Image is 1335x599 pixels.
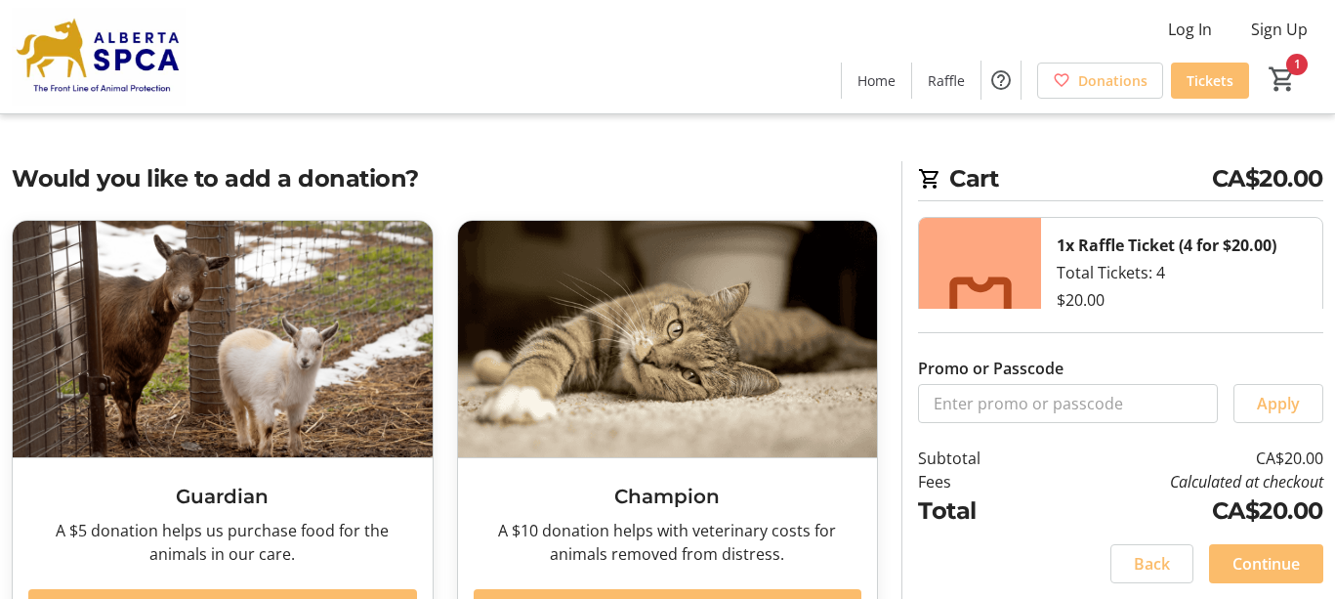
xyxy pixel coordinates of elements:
[918,384,1218,423] input: Enter promo or passcode
[28,519,417,566] div: A $5 donation helps us purchase food for the animals in our care.
[918,493,1035,529] td: Total
[1257,392,1300,415] span: Apply
[1035,447,1323,470] td: CA$20.00
[1035,470,1323,493] td: Calculated at checkout
[474,519,862,566] div: A $10 donation helps with veterinary costs for animals removed from distress.
[1168,18,1212,41] span: Log In
[474,482,862,511] h3: Champion
[1041,218,1322,413] div: Total Tickets: 4
[918,357,1064,380] label: Promo or Passcode
[12,8,186,106] img: Alberta SPCA's Logo
[912,63,980,99] a: Raffle
[1037,63,1163,99] a: Donations
[1035,493,1323,529] td: CA$20.00
[1235,14,1323,45] button: Sign Up
[981,61,1021,100] button: Help
[1078,70,1147,91] span: Donations
[1233,384,1323,423] button: Apply
[1232,552,1300,576] span: Continue
[918,447,1035,470] td: Subtotal
[1212,161,1323,196] span: CA$20.00
[857,70,896,91] span: Home
[1187,70,1233,91] span: Tickets
[1057,234,1276,257] div: 1x Raffle Ticket (4 for $20.00)
[918,161,1323,201] h2: Cart
[1057,288,1105,312] div: $20.00
[1134,552,1170,576] span: Back
[13,221,433,457] img: Guardian
[1209,544,1323,583] button: Continue
[918,470,1035,493] td: Fees
[1171,63,1249,99] a: Tickets
[842,63,911,99] a: Home
[1251,18,1308,41] span: Sign Up
[1152,14,1228,45] button: Log In
[28,482,417,511] h3: Guardian
[1110,544,1193,583] button: Back
[928,70,965,91] span: Raffle
[458,221,878,457] img: Champion
[12,161,878,196] h2: Would you like to add a donation?
[1265,62,1300,97] button: Cart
